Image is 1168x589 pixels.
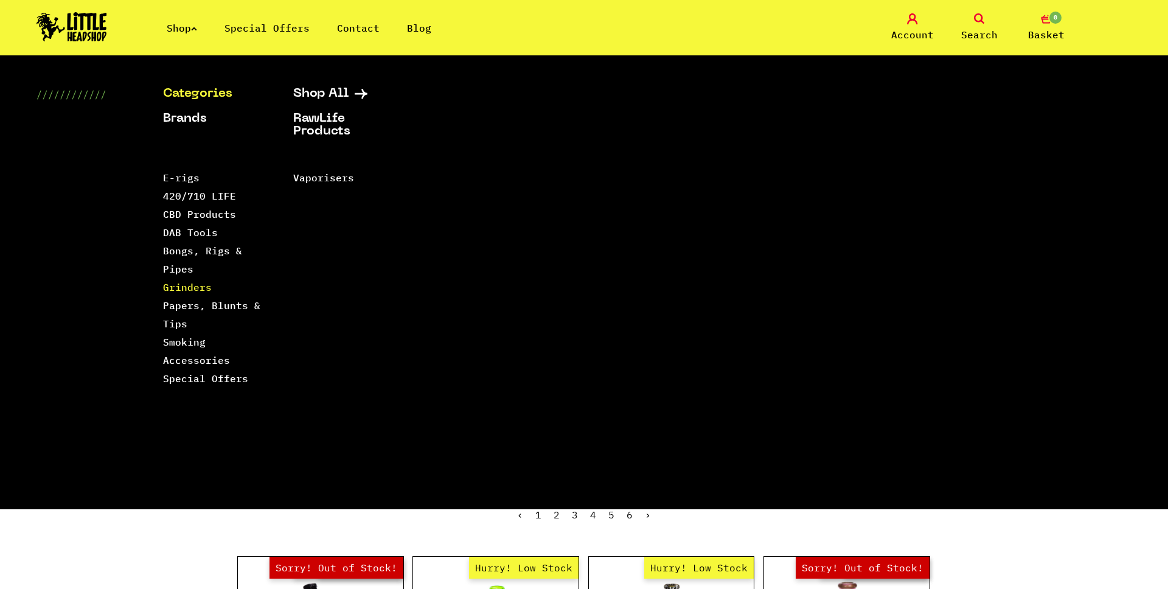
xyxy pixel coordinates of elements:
li: « Previous [517,510,523,520]
a: E-rigs [163,172,200,184]
a: Blog [407,22,431,34]
span: Sorry! Out of Stock! [796,557,930,579]
a: Brands [163,113,263,125]
span: Hurry! Low Stock [469,557,579,579]
a: Shop [167,22,197,34]
a: Contact [337,22,380,34]
span: Hurry! Low Stock [644,557,754,579]
a: 6 [627,509,633,521]
img: Little Head Shop Logo [36,12,107,41]
a: RawLife Products [293,113,393,138]
a: 420/710 LIFE [163,190,236,202]
a: 3 [572,509,578,521]
span: Account [891,27,934,42]
span: Search [961,27,998,42]
a: Shop All [293,88,393,100]
span: Sorry! Out of Stock! [269,557,403,579]
a: Special Offers [224,22,310,34]
a: DAB Tools [163,226,218,239]
a: Bongs, Rigs & Pipes [163,245,242,275]
a: 2 [554,509,560,521]
a: 0 Basket [1016,13,1077,42]
a: Vaporisers [293,172,354,184]
span: Basket [1028,27,1065,42]
a: CBD Products [163,208,236,220]
a: 5 [608,509,614,521]
a: Papers, Blunts & Tips [163,299,260,330]
a: Smoking Accessories [163,336,230,366]
a: 4 [590,509,596,521]
span: ‹ [517,509,523,521]
span: 0 [1048,10,1063,25]
a: Grinders [163,281,212,293]
a: Categories [163,88,263,100]
a: Special Offers [163,372,248,385]
a: Next » [645,509,651,521]
a: Search [949,13,1010,42]
span: 1 [535,509,541,521]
